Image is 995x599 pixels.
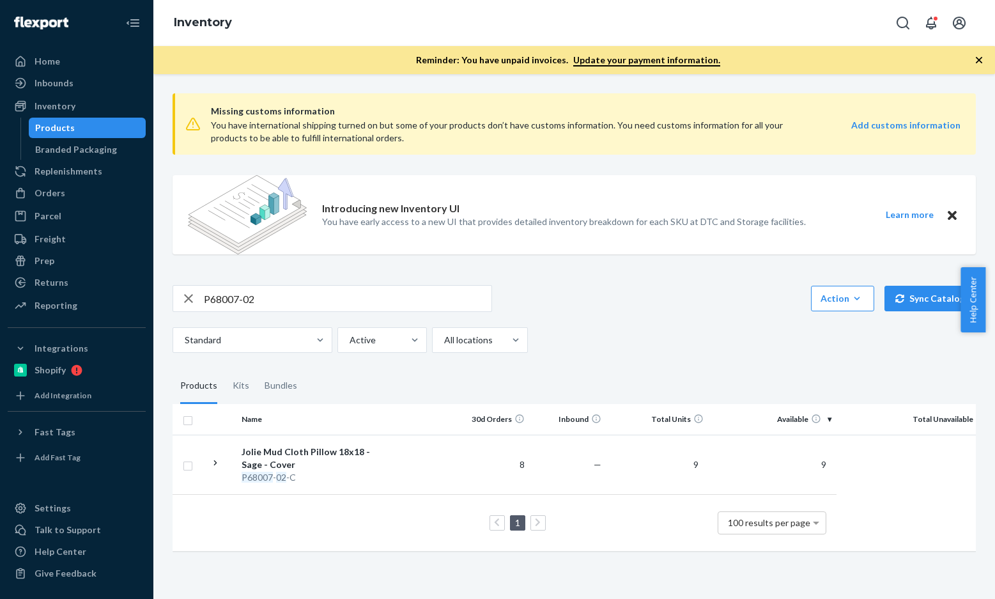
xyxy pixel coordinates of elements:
[821,292,865,305] div: Action
[211,119,810,144] div: You have international shipping turned on but some of your products don’t have customs informatio...
[35,121,75,134] div: Products
[35,276,68,289] div: Returns
[8,385,146,406] a: Add Integration
[35,342,88,355] div: Integrations
[890,10,916,36] button: Open Search Box
[211,104,960,119] span: Missing customs information
[242,471,375,484] div: - -C
[8,422,146,442] button: Fast Tags
[453,435,530,494] td: 8
[8,338,146,359] button: Integrations
[35,524,101,536] div: Talk to Support
[918,10,944,36] button: Open notifications
[443,334,444,346] input: All locations
[8,272,146,293] a: Returns
[573,54,720,66] a: Update your payment information.
[183,334,185,346] input: Standard
[946,10,972,36] button: Open account menu
[971,459,986,470] span: 0
[29,139,146,160] a: Branded Packaging
[8,295,146,316] a: Reporting
[35,55,60,68] div: Home
[530,404,606,435] th: Inbound
[35,390,91,401] div: Add Integration
[816,459,831,470] span: 9
[35,77,73,89] div: Inbounds
[8,520,146,540] button: Talk to Support
[35,426,75,439] div: Fast Tags
[8,183,146,203] a: Orders
[8,360,146,380] a: Shopify
[513,517,523,528] a: Page 1 is your current page
[914,561,982,593] iframe: Opens a widget where you can chat to one of our agents
[120,10,146,36] button: Close Navigation
[851,119,960,144] a: Add customs information
[35,233,66,245] div: Freight
[416,54,720,66] p: Reminder: You have unpaid invoices.
[322,215,806,228] p: You have early access to a new UI that provides detailed inventory breakdown for each SKU at DTC ...
[8,161,146,182] a: Replenishments
[944,207,960,223] button: Close
[960,267,985,332] button: Help Center
[242,446,375,471] div: Jolie Mud Cloth Pillow 18x18 - Sage - Cover
[811,286,874,311] button: Action
[35,502,71,515] div: Settings
[35,165,102,178] div: Replenishments
[688,459,704,470] span: 9
[35,143,117,156] div: Branded Packaging
[8,229,146,249] a: Freight
[606,404,709,435] th: Total Units
[453,404,530,435] th: 30d Orders
[174,15,232,29] a: Inventory
[594,459,601,470] span: —
[35,364,66,377] div: Shopify
[276,472,286,483] em: 02
[35,254,54,267] div: Prep
[8,251,146,271] a: Prep
[204,286,491,311] input: Search inventory by name or sku
[29,118,146,138] a: Products
[188,175,307,254] img: new-reports-banner-icon.82668bd98b6a51aee86340f2a7b77ae3.png
[877,207,941,223] button: Learn more
[35,100,75,113] div: Inventory
[35,187,65,199] div: Orders
[242,472,273,483] em: P68007
[233,368,249,404] div: Kits
[8,96,146,116] a: Inventory
[709,404,837,435] th: Available
[8,447,146,468] a: Add Fast Tag
[322,201,459,216] p: Introducing new Inventory UI
[14,17,68,29] img: Flexport logo
[8,51,146,72] a: Home
[8,563,146,584] button: Give Feedback
[884,286,976,311] button: Sync Catalog
[180,368,217,404] div: Products
[35,210,61,222] div: Parcel
[348,334,350,346] input: Active
[236,404,380,435] th: Name
[35,567,96,580] div: Give Feedback
[8,73,146,93] a: Inbounds
[35,545,86,558] div: Help Center
[8,498,146,518] a: Settings
[164,4,242,42] ol: breadcrumbs
[35,299,77,312] div: Reporting
[265,368,297,404] div: Bundles
[851,120,960,130] strong: Add customs information
[8,541,146,562] a: Help Center
[728,517,810,528] span: 100 results per page
[8,206,146,226] a: Parcel
[35,452,81,463] div: Add Fast Tag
